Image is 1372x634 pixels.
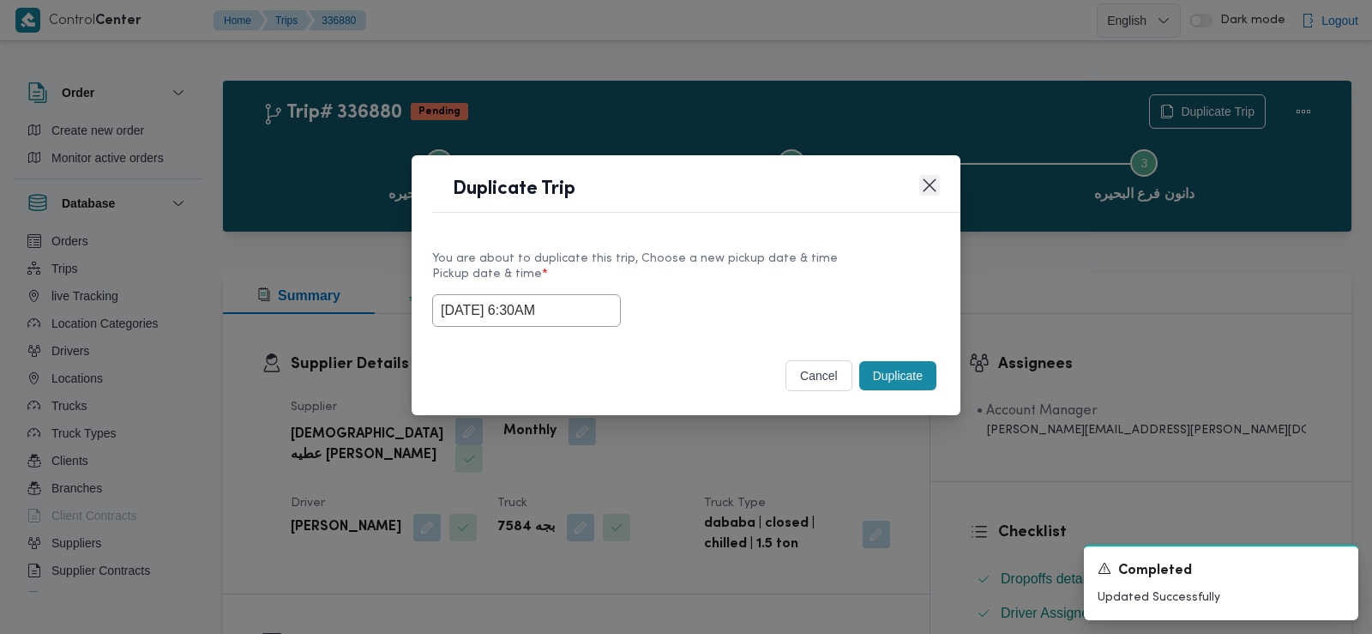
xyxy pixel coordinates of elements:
[1098,589,1345,607] p: Updated Successfully
[1118,561,1192,582] span: Completed
[859,361,936,390] button: Duplicate
[919,175,940,196] button: Closes this modal window
[453,176,575,203] h1: Duplicate Trip
[432,250,940,268] div: You are about to duplicate this trip, Choose a new pickup date & time
[432,268,940,294] label: Pickup date & time
[432,294,621,327] input: Choose date & time
[785,360,852,391] button: cancel
[1098,560,1345,582] div: Notification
